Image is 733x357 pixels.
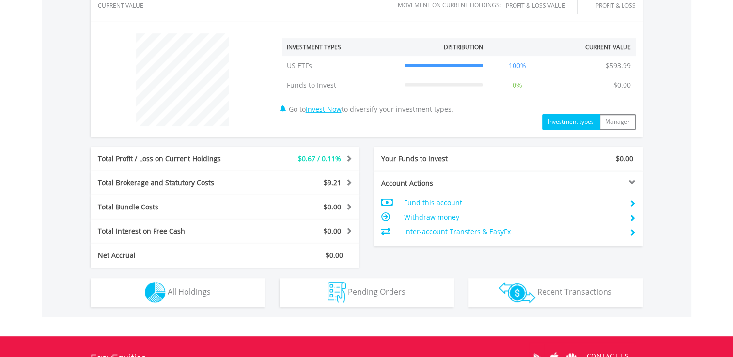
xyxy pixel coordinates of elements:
[282,38,400,56] th: Investment Types
[608,75,636,95] td: $0.00
[98,2,145,9] div: CURRENT VALUE
[404,195,621,210] td: Fund this account
[280,278,454,307] button: Pending Orders
[324,226,341,236] span: $0.00
[547,38,636,56] th: Current Value
[91,251,248,260] div: Net Accrual
[404,224,621,239] td: Inter-account Transfers & EasyFx
[542,114,600,130] button: Investment types
[91,154,248,164] div: Total Profit / Loss on Current Holdings
[468,278,643,307] button: Recent Transactions
[91,178,248,188] div: Total Brokerage and Statutory Costs
[590,2,636,9] div: Profit & Loss
[537,286,612,297] span: Recent Transactions
[282,56,400,75] td: US ETFs
[488,75,547,95] td: 0%
[404,210,621,224] td: Withdraw money
[91,202,248,212] div: Total Bundle Costs
[601,56,636,75] td: $593.99
[145,282,166,303] img: holdings-wht.png
[398,2,501,8] div: Movement on Current Holdings:
[298,154,341,163] span: $0.67 / 0.11%
[444,43,483,51] div: Distribution
[306,104,342,114] a: Invest Now
[91,278,265,307] button: All Holdings
[168,286,211,297] span: All Holdings
[616,154,633,163] span: $0.00
[282,75,400,95] td: Funds to Invest
[326,251,343,260] span: $0.00
[374,154,509,164] div: Your Funds to Invest
[506,2,577,9] div: Profit & Loss Value
[599,114,636,130] button: Manager
[324,178,341,187] span: $9.21
[275,29,643,130] div: Go to to diversify your investment types.
[324,202,341,211] span: $0.00
[91,226,248,236] div: Total Interest on Free Cash
[488,56,547,75] td: 100%
[499,282,535,303] img: transactions-zar-wht.png
[374,178,509,188] div: Account Actions
[348,286,405,297] span: Pending Orders
[328,282,346,303] img: pending_instructions-wht.png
